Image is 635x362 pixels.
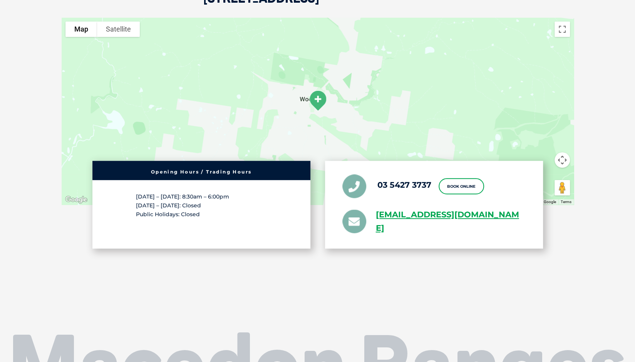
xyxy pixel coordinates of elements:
[377,180,431,190] a: 03 5427 3737
[96,170,307,174] h6: Opening Hours / Trading Hours
[136,192,267,219] p: [DATE] – [DATE]: 8:30am – 6:00pm [DATE] – [DATE]: Closed Public Holidays: Closed
[376,208,526,235] a: [EMAIL_ADDRESS][DOMAIN_NAME]
[65,22,97,37] button: Show street map
[555,22,570,37] button: Toggle fullscreen view
[97,22,140,37] button: Show satellite imagery
[555,152,570,168] button: Map camera controls
[439,178,484,194] a: Book Online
